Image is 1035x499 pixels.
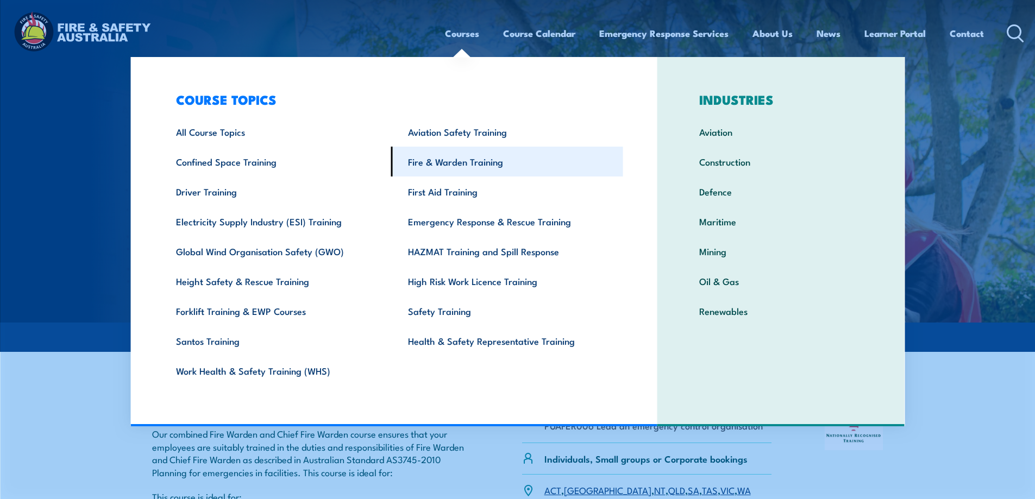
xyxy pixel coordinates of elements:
a: Santos Training [159,326,391,356]
a: SA [688,483,699,496]
a: News [817,19,840,48]
p: Our combined Fire Warden and Chief Fire Warden course ensures that your employees are suitably tr... [152,427,469,478]
a: QLD [668,483,685,496]
a: ACT [544,483,561,496]
h3: INDUSTRIES [682,92,880,107]
a: Forklift Training & EWP Courses [159,296,391,326]
a: Height Safety & Rescue Training [159,266,391,296]
a: Confined Space Training [159,147,391,176]
a: All Course Topics [159,117,391,147]
a: Aviation Safety Training [391,117,623,147]
p: Individuals, Small groups or Corporate bookings [544,452,748,465]
a: Fire & Warden Training [391,147,623,176]
a: Health & Safety Representative Training [391,326,623,356]
a: Global Wind Organisation Safety (GWO) [159,236,391,266]
a: Aviation [682,117,880,147]
a: NT [654,483,666,496]
a: Defence [682,176,880,206]
a: Emergency Response & Rescue Training [391,206,623,236]
h3: COURSE TOPICS [159,92,623,107]
a: Work Health & Safety Training (WHS) [159,356,391,386]
a: Learner Portal [864,19,926,48]
a: Mining [682,236,880,266]
a: Electricity Supply Industry (ESI) Training [159,206,391,236]
a: Safety Training [391,296,623,326]
a: TAS [702,483,718,496]
a: First Aid Training [391,176,623,206]
a: Contact [950,19,984,48]
a: VIC [720,483,735,496]
li: PUAFER006 Lead an emergency control organisation [544,419,772,432]
a: Renewables [682,296,880,326]
a: [GEOGRAPHIC_DATA] [564,483,651,496]
a: Course Calendar [503,19,575,48]
a: Maritime [682,206,880,236]
p: , , , , , , , [544,484,751,496]
a: WA [737,483,751,496]
a: HAZMAT Training and Spill Response [391,236,623,266]
a: Driver Training [159,176,391,206]
a: High Risk Work Licence Training [391,266,623,296]
a: Construction [682,147,880,176]
a: About Us [752,19,793,48]
a: Courses [445,19,479,48]
a: Oil & Gas [682,266,880,296]
a: Emergency Response Services [599,19,729,48]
